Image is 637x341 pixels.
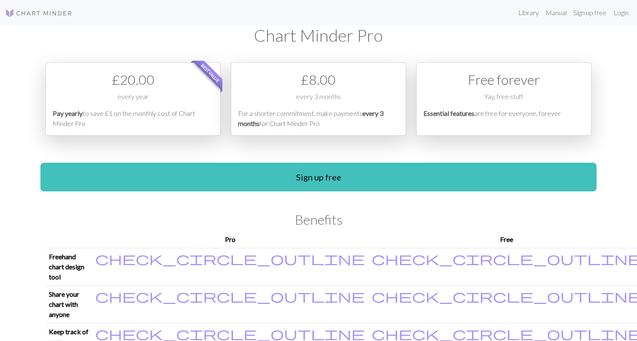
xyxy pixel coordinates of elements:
em: Pay yearly [53,109,83,117]
th: Pro [92,231,368,248]
h2: Benefits [45,212,591,228]
a: Sign up free [570,4,610,21]
p: For a shorter commitment, make payments for Chart Minder Pro [238,108,399,129]
div: every year [53,91,214,108]
a: Manual [542,4,570,21]
div: Yay, free stuff [423,91,584,108]
h1: Chart Minder Pro [45,25,591,46]
span: check_circle_outline [95,250,365,266]
div: £ 20.00 [53,70,214,90]
span: check_circle_outline [95,288,365,304]
div: Payment option 1 [45,62,221,136]
i: Included [95,252,365,265]
a: Login [610,4,632,21]
a: Sign up free [40,163,597,191]
p: are free for everyone, forever [423,108,584,129]
em: Essential features [423,109,474,117]
div: Payment option 2 [231,62,406,136]
div: £ 8.00 [238,70,399,90]
i: Included [95,289,365,303]
div: every 3 months [238,91,399,108]
a: Library [515,4,542,21]
p: Freehand chart design tool [49,252,88,282]
p: Share your chart with anyone [49,289,88,320]
img: Logo [5,8,72,18]
div: Free option [416,62,591,136]
div: Free forever [423,70,584,90]
i: Included [95,327,365,340]
p: to save £1 on the monthly cost of Chart Minder Pro [53,108,214,129]
span: Best value [193,55,228,91]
